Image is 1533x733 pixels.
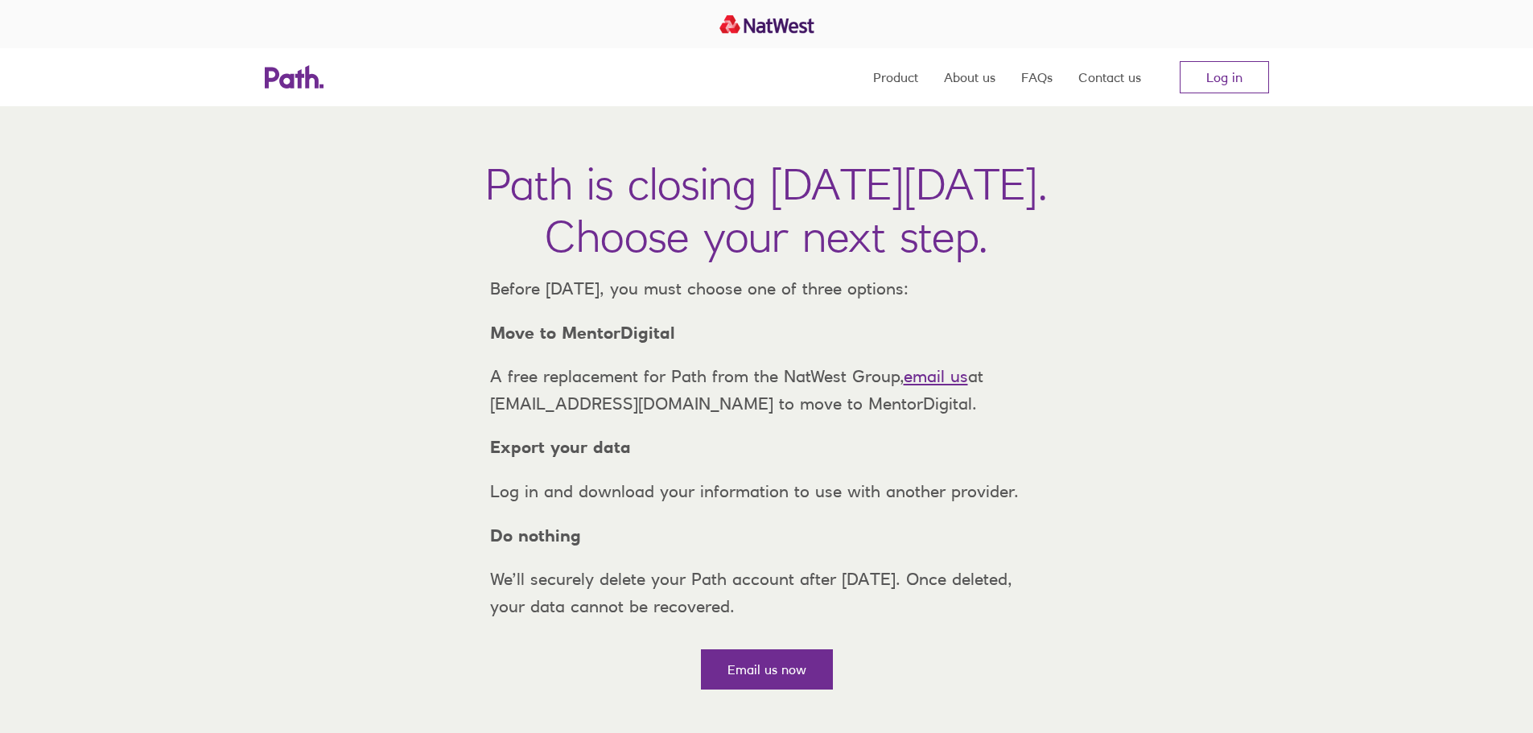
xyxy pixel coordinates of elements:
[477,566,1057,620] p: We’ll securely delete your Path account after [DATE]. Once deleted, your data cannot be recovered.
[1180,61,1269,93] a: Log in
[904,366,968,386] a: email us
[944,48,995,106] a: About us
[873,48,918,106] a: Product
[490,437,631,457] strong: Export your data
[1078,48,1141,106] a: Contact us
[477,478,1057,505] p: Log in and download your information to use with another provider.
[477,363,1057,417] p: A free replacement for Path from the NatWest Group, at [EMAIL_ADDRESS][DOMAIN_NAME] to move to Me...
[490,525,581,546] strong: Do nothing
[1021,48,1053,106] a: FAQs
[490,323,675,343] strong: Move to MentorDigital
[477,275,1057,303] p: Before [DATE], you must choose one of three options:
[701,649,833,690] a: Email us now
[485,158,1048,262] h1: Path is closing [DATE][DATE]. Choose your next step.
